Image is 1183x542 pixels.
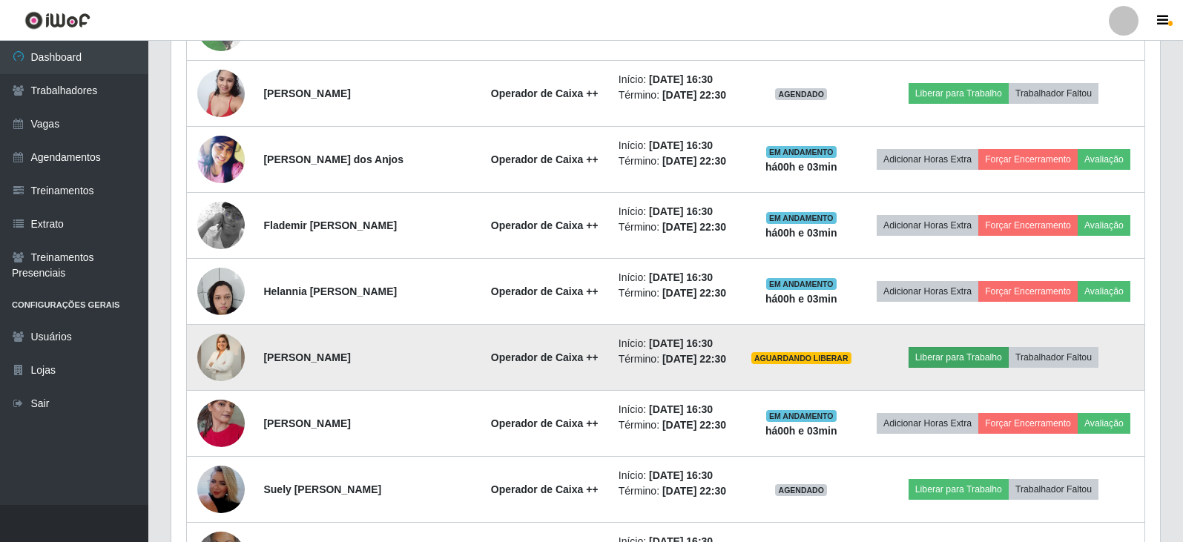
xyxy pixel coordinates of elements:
[909,479,1009,500] button: Liberar para Trabalho
[1078,215,1130,236] button: Avaliação
[766,278,837,290] span: EM ANDAMENTO
[662,155,726,167] time: [DATE] 22:30
[619,285,731,301] li: Término:
[263,417,350,429] strong: [PERSON_NAME]
[877,281,978,302] button: Adicionar Horas Extra
[649,73,713,85] time: [DATE] 16:30
[491,87,599,99] strong: Operador de Caixa ++
[1078,149,1130,170] button: Avaliação
[649,469,713,481] time: [DATE] 16:30
[263,351,350,363] strong: [PERSON_NAME]
[662,89,726,101] time: [DATE] 22:30
[197,381,245,466] img: 1756285916446.jpeg
[619,153,731,169] li: Término:
[877,413,978,434] button: Adicionar Horas Extra
[978,413,1078,434] button: Forçar Encerramento
[263,219,397,231] strong: Flademir [PERSON_NAME]
[662,221,726,233] time: [DATE] 22:30
[662,419,726,431] time: [DATE] 22:30
[619,219,731,235] li: Término:
[197,447,245,532] img: 1752965454112.jpeg
[263,153,403,165] strong: [PERSON_NAME] dos Anjos
[619,204,731,219] li: Início:
[197,316,245,399] img: 1759019175728.jpeg
[491,285,599,297] strong: Operador de Caixa ++
[765,161,837,173] strong: há 00 h e 03 min
[751,352,851,364] span: AGUARDANDO LIBERAR
[491,351,599,363] strong: Operador de Caixa ++
[978,149,1078,170] button: Forçar Encerramento
[619,138,731,153] li: Início:
[662,353,726,365] time: [DATE] 22:30
[1009,347,1098,368] button: Trabalhador Faltou
[775,88,827,100] span: AGENDADO
[649,403,713,415] time: [DATE] 16:30
[649,139,713,151] time: [DATE] 16:30
[662,485,726,497] time: [DATE] 22:30
[1078,413,1130,434] button: Avaliação
[1009,479,1098,500] button: Trabalhador Faltou
[649,337,713,349] time: [DATE] 16:30
[619,483,731,499] li: Término:
[197,260,245,323] img: 1730987452879.jpeg
[24,11,90,30] img: CoreUI Logo
[491,417,599,429] strong: Operador de Caixa ++
[491,219,599,231] strong: Operador de Caixa ++
[263,483,381,495] strong: Suely [PERSON_NAME]
[619,351,731,367] li: Término:
[619,87,731,103] li: Término:
[619,72,731,87] li: Início:
[619,402,731,417] li: Início:
[775,484,827,496] span: AGENDADO
[197,132,245,188] img: 1685320572909.jpeg
[491,153,599,165] strong: Operador de Caixa ++
[649,271,713,283] time: [DATE] 16:30
[909,347,1009,368] button: Liberar para Trabalho
[978,281,1078,302] button: Forçar Encerramento
[662,287,726,299] time: [DATE] 22:30
[877,215,978,236] button: Adicionar Horas Extra
[909,83,1009,104] button: Liberar para Trabalho
[649,205,713,217] time: [DATE] 16:30
[1009,83,1098,104] button: Trabalhador Faltou
[491,483,599,495] strong: Operador de Caixa ++
[197,62,245,125] img: 1743531508454.jpeg
[766,212,837,224] span: EM ANDAMENTO
[263,285,397,297] strong: Helannia [PERSON_NAME]
[619,417,731,433] li: Término:
[619,336,731,351] li: Início:
[765,227,837,239] strong: há 00 h e 03 min
[197,183,245,268] img: 1677862473540.jpeg
[978,215,1078,236] button: Forçar Encerramento
[619,468,731,483] li: Início:
[765,425,837,437] strong: há 00 h e 03 min
[765,293,837,305] strong: há 00 h e 03 min
[766,410,837,422] span: EM ANDAMENTO
[1078,281,1130,302] button: Avaliação
[766,146,837,158] span: EM ANDAMENTO
[877,149,978,170] button: Adicionar Horas Extra
[619,270,731,285] li: Início:
[263,87,350,99] strong: [PERSON_NAME]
